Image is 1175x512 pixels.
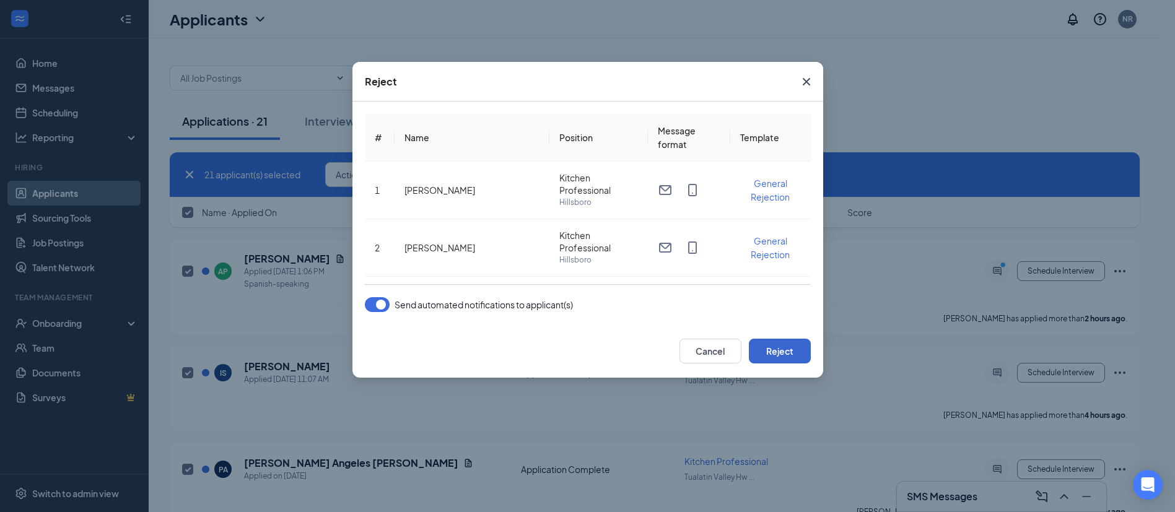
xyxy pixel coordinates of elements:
[559,229,638,254] span: Kitchen Professional
[740,234,800,261] button: General Rejection
[395,114,550,162] th: Name
[658,240,673,255] svg: Email
[395,297,573,312] span: Send automated notifications to applicant(s)
[730,114,810,162] th: Template
[375,242,380,253] span: 2
[1133,470,1163,500] div: Open Intercom Messenger
[740,176,800,204] button: General Rejection
[790,62,823,102] button: Close
[799,74,814,89] svg: Cross
[751,235,790,260] span: General Rejection
[559,196,638,209] span: Hillsboro
[365,114,395,162] th: #
[549,114,648,162] th: Position
[648,114,730,162] th: Message format
[685,240,700,255] svg: MobileSms
[395,277,550,334] td: [PERSON_NAME] Angeles [PERSON_NAME]
[395,219,550,277] td: [PERSON_NAME]
[751,178,790,202] span: General Rejection
[685,183,700,197] svg: MobileSms
[559,254,638,266] span: Hillsboro
[559,171,638,196] span: Kitchen Professional
[749,339,811,363] button: Reject
[679,339,741,363] button: Cancel
[658,183,673,197] svg: Email
[395,162,550,219] td: [PERSON_NAME]
[375,184,380,196] span: 1
[365,75,397,89] div: Reject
